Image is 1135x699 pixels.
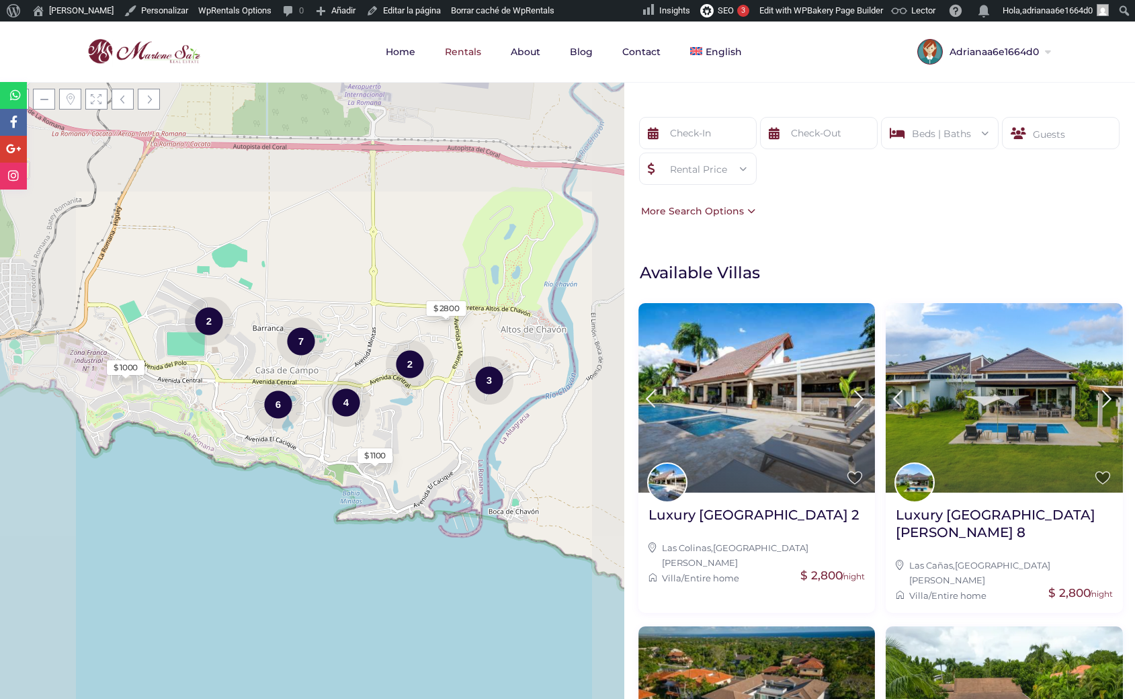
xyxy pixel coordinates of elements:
[662,573,681,583] a: Villa
[431,22,495,82] a: Rentals
[609,22,674,82] a: Contact
[909,590,929,601] a: Villa
[892,118,988,150] div: Beds | Baths
[706,46,742,58] span: English
[556,22,606,82] a: Blog
[638,204,755,218] div: More Search Options
[114,362,138,374] div: $ 1000
[386,339,434,389] div: 2
[277,316,325,366] div: 7
[718,5,734,15] span: SEO
[433,302,460,315] div: $ 2800
[648,506,859,524] h2: Luxury [GEOGRAPHIC_DATA] 2
[896,588,1113,603] div: /
[639,117,757,149] input: Check-In
[760,117,878,149] input: Check-Out
[372,22,429,82] a: Home
[662,542,808,568] a: [GEOGRAPHIC_DATA][PERSON_NAME]
[931,590,986,601] a: Entire home
[364,450,386,462] div: $ 1100
[896,506,1113,541] h2: Luxury [GEOGRAPHIC_DATA][PERSON_NAME] 8
[737,5,749,17] div: 3
[909,560,953,571] a: Las Cañas
[211,206,413,276] div: Loading Maps
[909,560,1050,585] a: [GEOGRAPHIC_DATA][PERSON_NAME]
[662,542,711,553] a: Las Colinas
[465,355,513,405] div: 3
[254,379,302,429] div: 6
[943,47,1042,56] span: Adrianaa6e1664d0
[1022,5,1093,15] span: adrianaa6e1664d0
[1002,117,1120,149] div: Guests
[640,262,1128,283] h1: Available Villas
[650,153,746,186] div: Rental Price
[648,506,859,534] a: Luxury [GEOGRAPHIC_DATA] 2
[638,303,876,493] img: Luxury Villa Colinas 2
[886,303,1123,493] img: Luxury Villa Cañas 8
[84,36,204,68] img: logo
[185,296,233,346] div: 2
[497,22,554,82] a: About
[677,22,755,82] a: English
[896,558,1113,588] div: ,
[648,571,866,585] div: /
[566,3,642,19] img: Visitas de 48 horas. Haz clic para ver más estadísticas del sitio.
[322,377,370,427] div: 4
[684,573,739,583] a: Entire home
[896,506,1113,551] a: Luxury [GEOGRAPHIC_DATA][PERSON_NAME] 8
[648,540,866,571] div: ,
